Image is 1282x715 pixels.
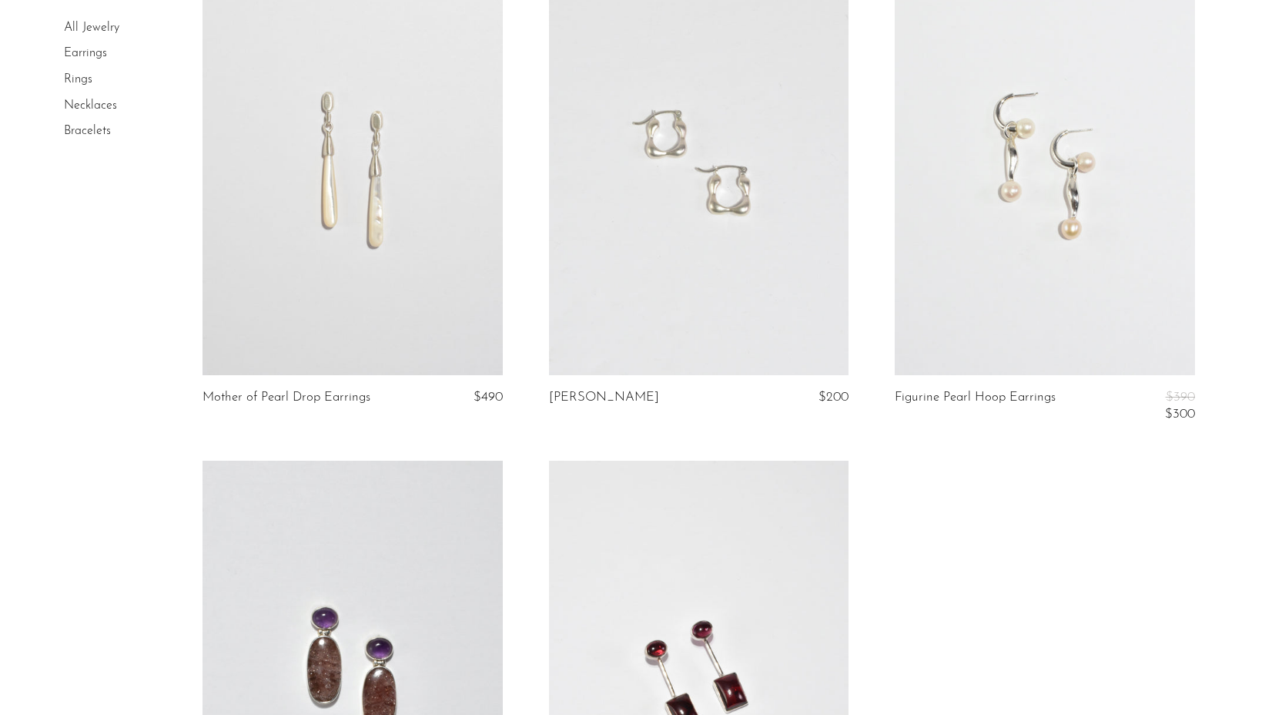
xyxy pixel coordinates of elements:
a: All Jewelry [64,22,119,34]
a: Bracelets [64,125,111,137]
a: Figurine Pearl Hoop Earrings [895,391,1056,422]
span: $200 [818,391,849,404]
a: Earrings [64,48,107,60]
span: $300 [1165,408,1195,421]
a: [PERSON_NAME] [549,391,659,404]
a: Necklaces [64,99,117,112]
span: $490 [474,391,503,404]
span: $390 [1166,391,1195,404]
a: Mother of Pearl Drop Earrings [203,391,370,404]
a: Rings [64,73,92,86]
